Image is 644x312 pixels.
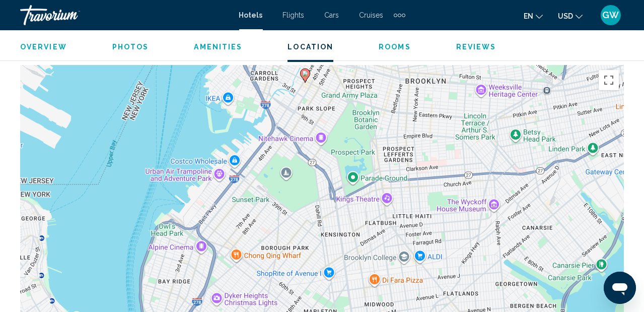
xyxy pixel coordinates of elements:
[558,9,583,23] button: Change currency
[20,43,67,51] span: Overview
[239,11,263,19] a: Hotels
[456,43,496,51] span: Reviews
[379,43,411,51] span: Rooms
[604,272,636,304] iframe: Button to launch messaging window
[283,11,305,19] a: Flights
[456,42,496,51] button: Reviews
[360,11,384,19] a: Cruises
[325,11,339,19] a: Cars
[379,42,411,51] button: Rooms
[20,5,229,25] a: Travorium
[603,10,619,20] span: GW
[20,42,67,51] button: Overview
[598,5,624,26] button: User Menu
[194,42,242,51] button: Amenities
[288,43,333,51] span: Location
[194,43,242,51] span: Amenities
[288,42,333,51] button: Location
[558,12,573,20] span: USD
[524,12,533,20] span: en
[112,43,149,51] span: Photos
[524,9,543,23] button: Change language
[394,7,405,23] button: Extra navigation items
[599,70,619,90] button: Toggle fullscreen view
[112,42,149,51] button: Photos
